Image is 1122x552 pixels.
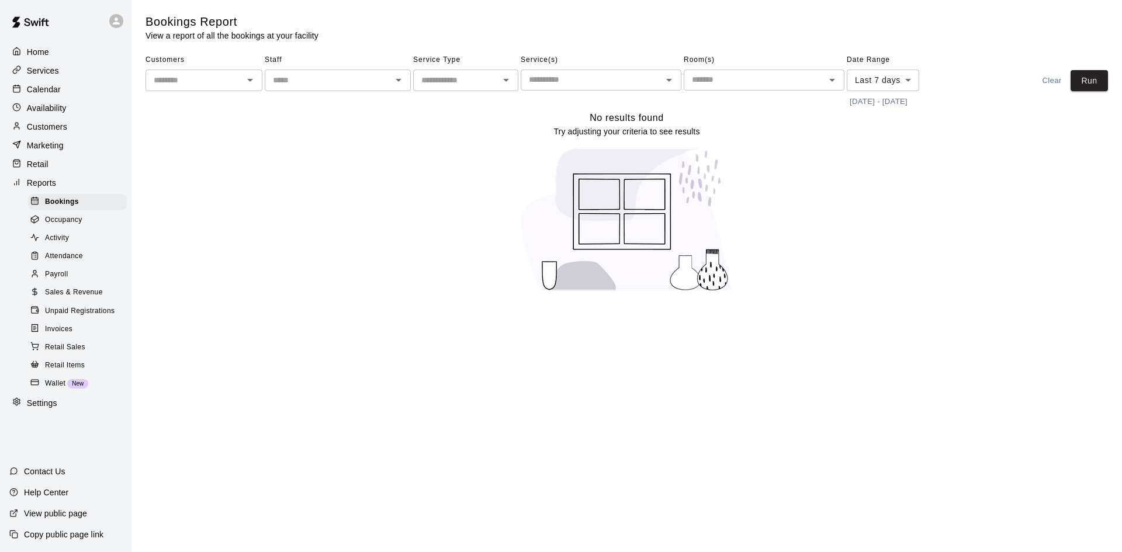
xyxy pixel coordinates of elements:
a: Unpaid Registrations [28,302,131,320]
p: Copy public page link [24,529,103,540]
p: Contact Us [24,466,65,477]
span: Occupancy [45,214,82,226]
div: Sales & Revenue [28,284,127,301]
span: Date Range [847,51,949,70]
span: Activity [45,232,69,244]
p: Retail [27,158,49,170]
span: Service(s) [521,51,681,70]
p: Marketing [27,140,64,151]
span: Invoices [45,324,72,335]
a: Activity [28,230,131,248]
div: Unpaid Registrations [28,303,127,320]
p: Reports [27,177,56,189]
h6: No results found [590,110,664,126]
button: Run [1071,70,1108,92]
a: WalletNew [28,374,131,393]
a: Marketing [9,137,122,154]
div: Activity [28,230,127,247]
a: Attendance [28,248,131,266]
a: Customers [9,118,122,136]
h5: Bookings Report [146,14,318,30]
span: Customers [146,51,262,70]
p: View public page [24,508,87,519]
span: Retail Sales [45,342,85,353]
span: New [67,380,88,387]
a: Home [9,43,122,61]
p: Availability [27,102,67,114]
p: Help Center [24,487,68,498]
span: Service Type [413,51,518,70]
div: Occupancy [28,212,127,228]
p: Try adjusting your criteria to see results [553,126,699,137]
span: Unpaid Registrations [45,305,115,317]
a: Availability [9,99,122,117]
p: Settings [27,397,57,409]
span: Payroll [45,269,68,280]
button: Open [242,72,258,88]
button: Open [390,72,407,88]
p: Customers [27,121,67,133]
button: [DATE] - [DATE] [847,93,910,111]
div: Retail Sales [28,339,127,356]
a: Bookings [28,193,131,211]
span: Staff [265,51,411,70]
span: Attendance [45,251,83,262]
a: Calendar [9,81,122,98]
a: Retail [9,155,122,173]
p: View a report of all the bookings at your facility [146,30,318,41]
a: Settings [9,394,122,412]
div: WalletNew [28,376,127,392]
button: Open [661,72,677,88]
div: Attendance [28,248,127,265]
div: Payroll [28,266,127,283]
button: Open [498,72,514,88]
a: Invoices [28,320,131,338]
div: Last 7 days [847,70,919,91]
span: Room(s) [684,51,844,70]
p: Calendar [27,84,61,95]
span: Bookings [45,196,79,208]
div: Retail Items [28,357,127,374]
span: Retail Items [45,360,85,372]
span: Wallet [45,378,65,390]
p: Home [27,46,49,58]
a: Payroll [28,266,131,284]
a: Retail Sales [28,338,131,356]
div: Bookings [28,194,127,210]
a: Reports [9,174,122,192]
a: Occupancy [28,211,131,229]
a: Services [9,62,122,79]
img: No results found [510,137,744,301]
button: Open [824,72,840,88]
div: Invoices [28,321,127,338]
a: Retail Items [28,356,131,374]
button: Clear [1033,70,1071,92]
p: Services [27,65,59,77]
span: Sales & Revenue [45,287,103,298]
a: Sales & Revenue [28,284,131,302]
